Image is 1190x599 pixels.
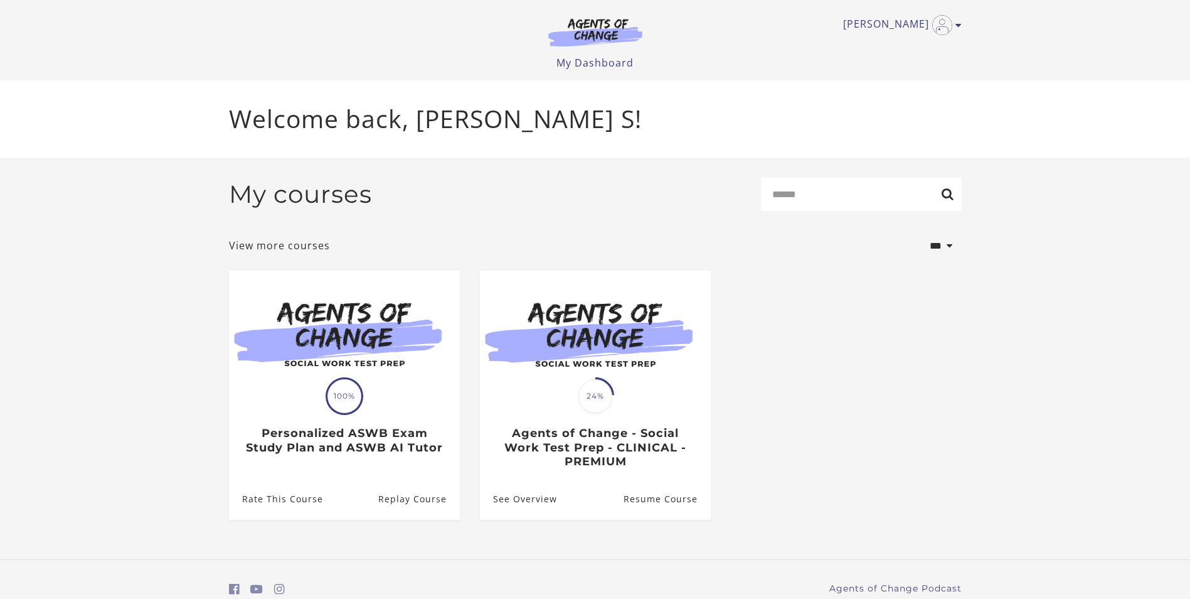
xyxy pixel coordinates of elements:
[480,478,557,519] a: Agents of Change - Social Work Test Prep - CLINICAL - PREMIUM: See Overview
[250,580,263,598] a: https://www.youtube.com/c/AgentsofChangeTestPrepbyMeaganMitchell (Open in a new window)
[229,100,962,138] p: Welcome back, [PERSON_NAME] S!
[327,379,361,413] span: 100%
[829,582,962,595] a: Agents of Change Podcast
[274,583,285,595] i: https://www.instagram.com/agentsofchangeprep/ (Open in a new window)
[250,583,263,595] i: https://www.youtube.com/c/AgentsofChangeTestPrepbyMeaganMitchell (Open in a new window)
[229,180,372,209] h2: My courses
[229,238,330,253] a: View more courses
[623,478,710,519] a: Agents of Change - Social Work Test Prep - CLINICAL - PREMIUM: Resume Course
[493,426,697,469] h3: Agents of Change - Social Work Test Prep - CLINICAL - PREMIUM
[578,379,612,413] span: 24%
[274,580,285,598] a: https://www.instagram.com/agentsofchangeprep/ (Open in a new window)
[535,18,656,46] img: Agents of Change Logo
[229,583,240,595] i: https://www.facebook.com/groups/aswbtestprep (Open in a new window)
[229,580,240,598] a: https://www.facebook.com/groups/aswbtestprep (Open in a new window)
[843,15,955,35] a: Toggle menu
[242,426,446,455] h3: Personalized ASWB Exam Study Plan and ASWB AI Tutor
[556,56,634,70] a: My Dashboard
[229,478,323,519] a: Personalized ASWB Exam Study Plan and ASWB AI Tutor: Rate This Course
[378,478,459,519] a: Personalized ASWB Exam Study Plan and ASWB AI Tutor: Resume Course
